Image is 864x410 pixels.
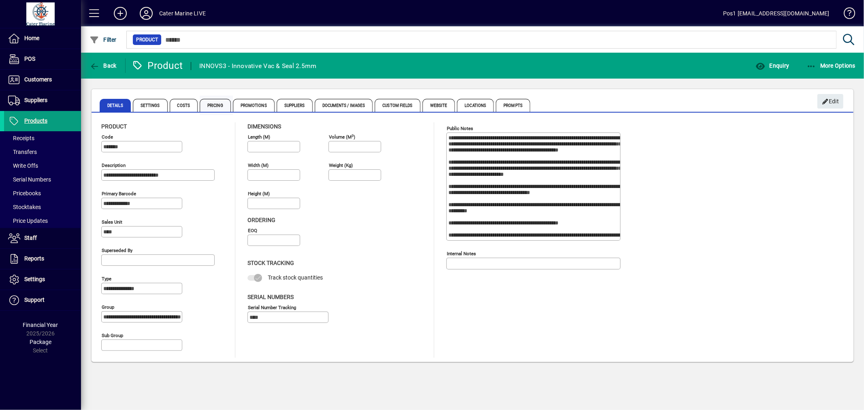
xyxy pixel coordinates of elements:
mat-label: Description [102,162,126,168]
span: Product [136,36,158,44]
span: Costs [170,99,198,112]
a: Home [4,28,81,49]
button: Edit [817,94,843,109]
div: Pos1 [EMAIL_ADDRESS][DOMAIN_NAME] [723,7,830,20]
a: Write Offs [4,159,81,173]
span: Suppliers [24,97,47,103]
mat-label: Height (m) [248,191,270,196]
button: Back [87,58,119,73]
span: More Options [806,62,856,69]
span: Stocktakes [8,204,41,210]
span: Transfers [8,149,37,155]
span: Suppliers [277,99,313,112]
span: Reports [24,255,44,262]
span: Details [100,99,131,112]
span: Back [90,62,117,69]
span: Documents / Images [315,99,373,112]
span: Product [101,123,127,130]
div: INNOVS3 - Innovative Vac & Seal 2.5mm [199,60,316,73]
a: Stocktakes [4,200,81,214]
a: Transfers [4,145,81,159]
span: Serial Numbers [247,294,294,300]
mat-label: Sub group [102,333,123,338]
a: POS [4,49,81,69]
span: Track stock quantities [268,274,323,281]
span: Support [24,297,45,303]
div: Cater Marine LIVE [159,7,206,20]
mat-label: Superseded by [102,248,132,253]
a: Staff [4,228,81,248]
span: Serial Numbers [8,176,51,183]
div: Product [132,59,183,72]
span: Pricebooks [8,190,41,196]
span: Stock Tracking [247,260,294,266]
span: Website [422,99,455,112]
button: Filter [87,32,119,47]
span: Settings [24,276,45,282]
a: Pricebooks [4,186,81,200]
button: Enquiry [753,58,791,73]
span: Pricing [200,99,231,112]
app-page-header-button: Back [81,58,126,73]
a: Suppliers [4,90,81,111]
mat-label: Type [102,276,111,282]
mat-label: Group [102,304,114,310]
a: Serial Numbers [4,173,81,186]
mat-label: Primary barcode [102,191,136,196]
span: Edit [822,95,839,108]
span: Customers [24,76,52,83]
a: Knowledge Base [838,2,854,28]
span: Filter [90,36,117,43]
mat-label: Weight (Kg) [329,162,353,168]
mat-label: Length (m) [248,134,270,140]
a: Support [4,290,81,310]
mat-label: Public Notes [447,126,473,131]
mat-label: Internal Notes [447,251,476,256]
span: Locations [457,99,494,112]
span: POS [24,56,35,62]
span: Home [24,35,39,41]
a: Price Updates [4,214,81,228]
mat-label: Width (m) [248,162,269,168]
button: More Options [804,58,858,73]
span: Financial Year [23,322,58,328]
span: Write Offs [8,162,38,169]
span: Promotions [233,99,275,112]
mat-label: EOQ [248,228,257,233]
a: Reports [4,249,81,269]
span: Prompts [496,99,530,112]
mat-label: Volume (m ) [329,134,355,140]
button: Add [107,6,133,21]
mat-label: Code [102,134,113,140]
sup: 3 [352,133,354,137]
span: Custom Fields [375,99,420,112]
mat-label: Serial Number tracking [248,304,296,310]
button: Profile [133,6,159,21]
mat-label: Sales unit [102,219,122,225]
a: Settings [4,269,81,290]
span: Dimensions [247,123,281,130]
span: Package [30,339,51,345]
span: Products [24,117,47,124]
span: Receipts [8,135,34,141]
a: Receipts [4,131,81,145]
a: Customers [4,70,81,90]
span: Enquiry [755,62,789,69]
span: Staff [24,235,37,241]
span: Settings [133,99,168,112]
span: Ordering [247,217,275,223]
span: Price Updates [8,218,48,224]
